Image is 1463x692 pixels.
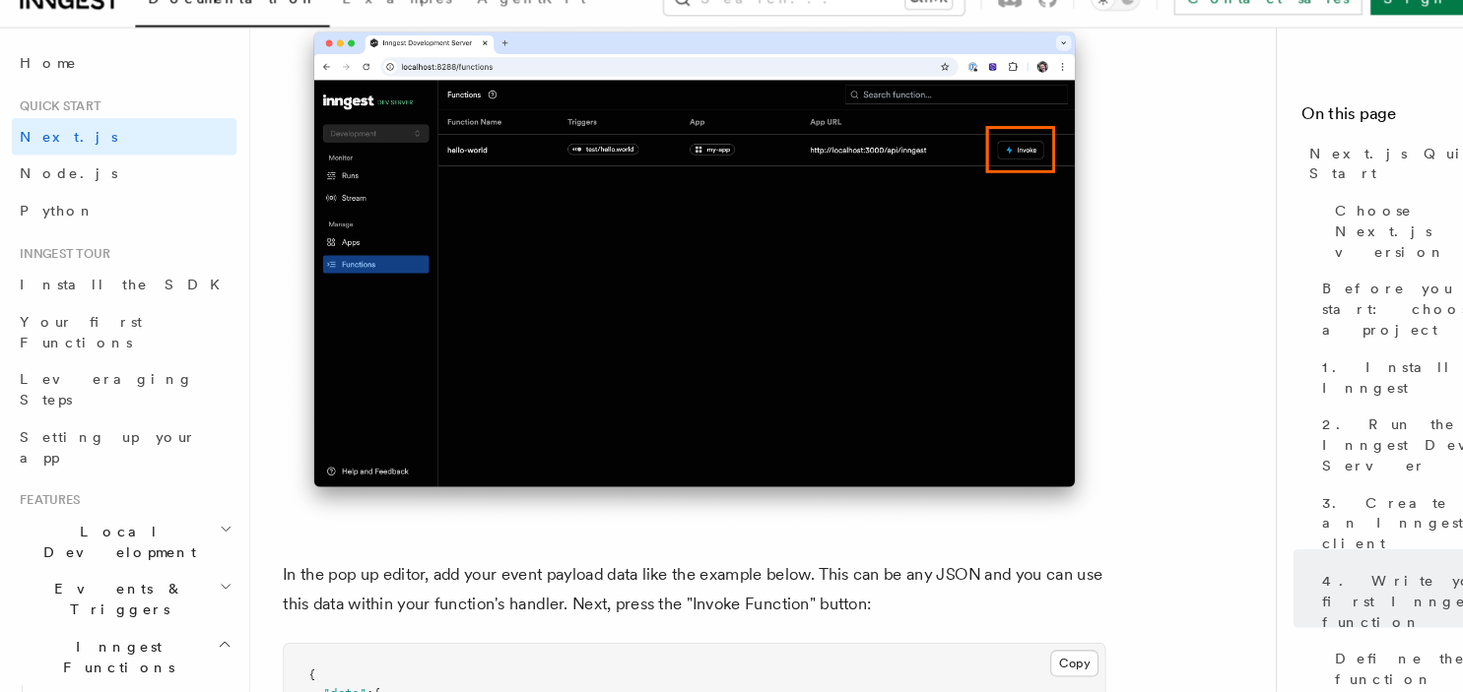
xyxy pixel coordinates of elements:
[16,630,232,685] button: Inngest Functions
[16,122,101,138] span: Quick start
[1011,652,1057,677] button: Copy
[16,319,232,374] a: Your first Functions
[16,264,110,280] span: Inngest tour
[1263,567,1439,642] a: 4. Write your first Inngest function
[1251,126,1439,157] h4: On this page
[461,20,565,35] span: AgentKit
[24,187,117,203] span: Node.js
[1049,16,1097,39] button: Toggle dark mode
[16,213,232,248] a: Python
[872,18,916,37] kbd: Ctrl+K
[1263,492,1439,567] a: 3. Create an Inngest client
[146,20,308,35] span: Documentation
[24,79,79,98] span: Home
[16,583,215,622] span: Events & Triggers
[276,39,1064,535] img: Inngest Dev Server web interface's functions tab with the invoke button highlighted
[16,374,232,429] a: Leveraging Steps
[1317,12,1447,43] a: Sign Up
[449,6,577,53] a: AgentKit
[1271,370,1439,409] span: 1. Install Inngest
[16,71,232,106] a: Home
[320,6,449,53] a: Examples
[1251,157,1439,213] a: Next.js Quick Start
[1275,213,1439,287] a: Choose Next.js version
[16,520,232,575] button: Local Development
[1271,425,1439,484] span: 2. Run the Inngest Dev Server
[1283,650,1439,689] span: Define the function
[300,667,307,681] span: {
[1283,220,1439,280] span: Choose Next.js version
[24,384,190,419] span: Leveraging Steps
[24,293,228,309] span: Install the SDK
[276,566,1064,621] p: In the pop up editor, add your event payload data like the example below. This can be any JSON an...
[134,6,320,55] a: Documentation
[1271,500,1439,559] span: 3. Create an Inngest client
[1263,362,1439,417] a: 1. Install Inngest
[16,283,232,319] a: Install the SDK
[332,20,437,35] span: Examples
[24,329,141,364] span: Your first Functions
[16,638,213,677] span: Inngest Functions
[16,528,215,567] span: Local Development
[16,575,232,630] button: Events & Triggers
[16,500,82,516] span: Features
[1259,165,1439,205] span: Next.js Quick Start
[1129,12,1309,43] a: Contact sales
[16,429,232,484] a: Setting up your app
[16,142,232,177] a: Next.js
[640,12,928,43] button: Search...Ctrl+K
[1271,575,1439,634] span: 4. Write your first Inngest function
[24,439,193,474] span: Setting up your app
[24,152,117,167] span: Next.js
[1271,295,1439,354] span: Before you start: choose a project
[1263,287,1439,362] a: Before you start: choose a project
[24,222,96,238] span: Python
[1263,417,1439,492] a: 2. Run the Inngest Dev Server
[16,177,232,213] a: Node.js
